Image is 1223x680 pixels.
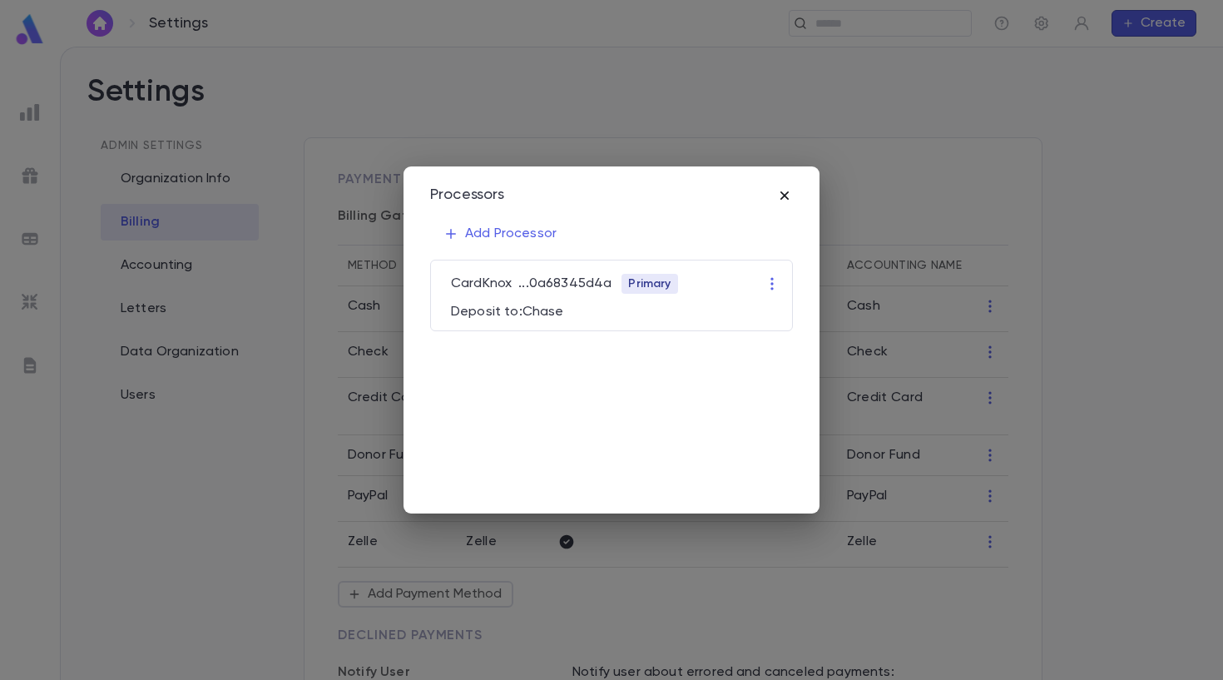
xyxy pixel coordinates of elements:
p: ... 0a68345d4a [518,275,611,292]
button: Add Processor [430,218,570,250]
p: Add Processor [443,226,557,242]
div: Deposit to: Chase [444,297,785,320]
div: Processors [430,186,505,205]
p: CardKnox [451,275,512,292]
span: Primary [621,277,677,290]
